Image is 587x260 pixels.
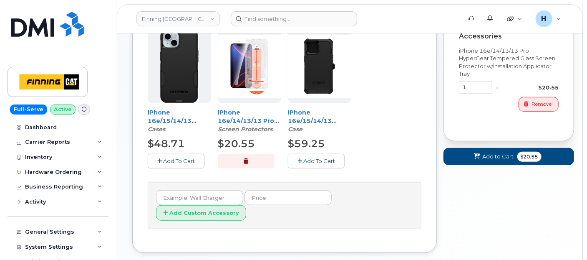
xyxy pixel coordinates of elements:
[443,148,574,165] button: Add to Cart $20.55
[517,152,542,162] span: $20.55
[288,125,302,133] em: Case
[218,108,281,133] div: iPhone 16e/14/13/13 Pro HyperGear Tempered Glass Screen Protector w/Installation Applicator Tray
[532,100,552,108] span: Remove
[148,108,211,133] div: iPhone 16e/15/14/13 Otterbox Commuter Series Case - Black
[542,14,547,24] span: H
[156,205,246,221] button: Add Custom Accessory
[288,138,325,150] span: $59.25
[530,10,567,27] div: hakaur@dminc.com
[288,35,351,98] img: 13-15_Defender_Case.jpg
[160,30,198,103] img: 16eCommuter1.PNG
[136,11,220,26] a: Finning Canada
[519,97,559,112] button: Remove
[459,33,559,40] div: Accessories
[231,11,357,26] input: Find something...
[148,154,204,168] button: Add To Cart
[218,138,255,150] span: $20.55
[288,108,351,133] div: iPhone 16e/15/14/13 Otterbox Defender Series Case
[218,125,272,133] em: Screen Protectors
[288,109,350,141] a: iPhone 16e/15/14/13 Otterbox Defender Series Case
[483,153,514,161] span: Add to Cart
[163,158,195,164] span: Add To Cart
[148,109,204,150] a: iPhone 16e/15/14/13 Otterbox Commuter Series Case - Black
[288,154,345,168] button: Add To Cart
[459,47,559,78] div: iPhone 16e/14/13/13 Pro HyperGear Tempered Glass Screen Protector w/Installation Applicator Tray
[501,10,528,27] div: Quicklinks
[502,84,559,92] div: $20.55
[148,125,165,133] em: Cases
[156,190,243,205] input: Example: Wall Charger
[303,158,335,164] span: Add To Cart
[148,138,185,150] span: $48.71
[218,35,281,98] img: 67aa42d722127034222919.jpg
[492,84,502,92] div: x
[218,109,279,166] a: iPhone 16e/14/13/13 Pro HyperGear Tempered Glass Screen Protector w/Installation Applicator Tray
[244,190,332,205] input: Price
